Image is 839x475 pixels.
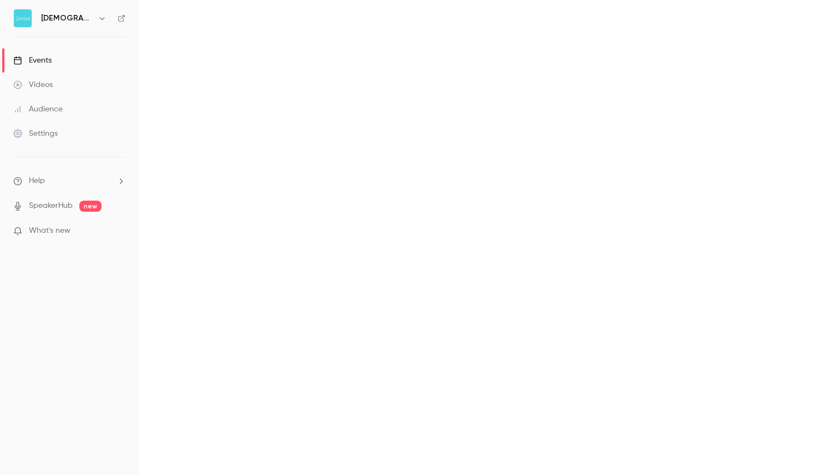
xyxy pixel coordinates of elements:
[13,104,63,115] div: Audience
[29,225,70,237] span: What's new
[13,128,58,139] div: Settings
[13,55,52,66] div: Events
[79,201,102,212] span: new
[29,175,45,187] span: Help
[14,9,32,27] img: Zentail
[13,79,53,90] div: Videos
[29,200,73,212] a: SpeakerHub
[41,13,93,24] h6: [DEMOGRAPHIC_DATA]
[13,175,125,187] li: help-dropdown-opener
